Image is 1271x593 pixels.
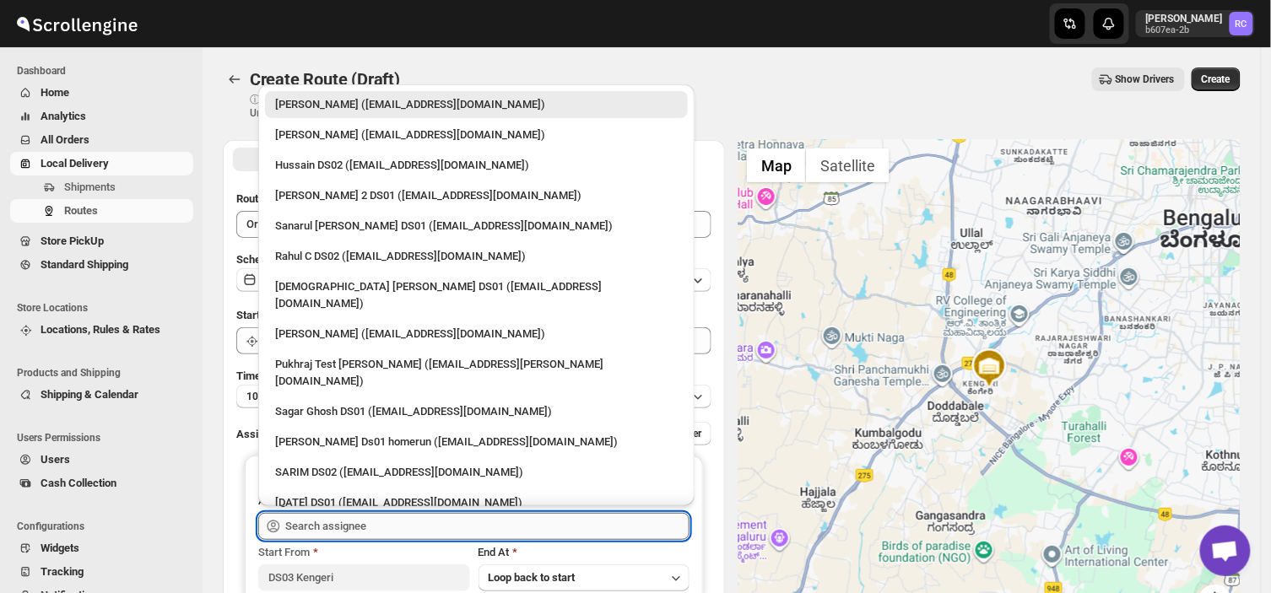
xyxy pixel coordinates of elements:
[275,248,678,265] div: Rahul C DS02 ([EMAIL_ADDRESS][DOMAIN_NAME])
[258,317,695,348] li: Vikas Rathod (lolegiy458@nalwan.com)
[1202,73,1230,86] span: Create
[17,431,194,445] span: Users Permissions
[1136,10,1255,37] button: User menu
[10,318,193,342] button: Locations, Rules & Rates
[1092,67,1185,91] button: Show Drivers
[41,133,89,146] span: All Orders
[236,192,295,205] span: Route Name
[258,425,695,456] li: Sourav Ds01 homerun (bamij29633@eluxeer.com)
[479,544,690,561] div: End At
[41,453,70,466] span: Users
[1230,12,1253,35] span: Rahul Chopra
[258,91,695,118] li: Rahul Chopra (pukhraj@home-run.co)
[258,395,695,425] li: Sagar Ghosh DS01 (loneyoj483@downlor.com)
[275,464,678,481] div: SARIM DS02 ([EMAIL_ADDRESS][DOMAIN_NAME])
[1146,12,1223,25] p: [PERSON_NAME]
[275,326,678,342] div: [PERSON_NAME] ([EMAIL_ADDRESS][DOMAIN_NAME])
[10,128,193,152] button: All Orders
[41,110,86,122] span: Analytics
[250,93,516,120] p: ⓘ Shipments can also be added from Shipments menu Unrouted tab
[236,211,711,238] input: Eg: Bengaluru Route
[1146,25,1223,35] p: b607ea-2b
[246,390,297,403] span: 10 minutes
[275,356,678,390] div: Pukhraj Test [PERSON_NAME] ([EMAIL_ADDRESS][PERSON_NAME][DOMAIN_NAME])
[17,366,194,380] span: Products and Shipping
[10,105,193,128] button: Analytics
[10,383,193,407] button: Shipping & Calendar
[236,253,304,266] span: Scheduled for
[64,181,116,193] span: Shipments
[41,157,109,170] span: Local Delivery
[17,301,194,315] span: Store Locations
[275,278,678,312] div: [DEMOGRAPHIC_DATA] [PERSON_NAME] DS01 ([EMAIL_ADDRESS][DOMAIN_NAME])
[275,187,678,204] div: [PERSON_NAME] 2 DS01 ([EMAIL_ADDRESS][DOMAIN_NAME])
[258,179,695,209] li: Ali Husain 2 DS01 (petec71113@advitize.com)
[275,96,678,113] div: [PERSON_NAME] ([EMAIL_ADDRESS][DOMAIN_NAME])
[1200,526,1251,576] a: Open chat
[41,235,104,247] span: Store PickUp
[1116,73,1175,86] span: Show Drivers
[10,199,193,223] button: Routes
[41,323,160,336] span: Locations, Rules & Rates
[10,560,193,584] button: Tracking
[258,240,695,270] li: Rahul C DS02 (rahul.chopra@home-run.co)
[258,546,310,558] span: Start From
[41,542,79,554] span: Widgets
[10,448,193,472] button: Users
[250,69,400,89] span: Create Route (Draft)
[258,209,695,240] li: Sanarul Haque DS01 (fefifag638@adosnan.com)
[275,127,678,143] div: [PERSON_NAME] ([EMAIL_ADDRESS][DOMAIN_NAME])
[258,456,695,486] li: SARIM DS02 (xititor414@owlny.com)
[223,67,246,91] button: Routes
[233,148,473,171] button: All Route Options
[275,218,678,235] div: Sanarul [PERSON_NAME] DS01 ([EMAIL_ADDRESS][DOMAIN_NAME])
[1236,19,1247,30] text: RC
[236,268,711,292] button: [DATE]|[DATE]
[236,369,305,382] span: Time Per Stop
[41,388,138,401] span: Shipping & Calendar
[64,204,98,217] span: Routes
[747,148,806,182] button: Show street map
[489,571,576,584] span: Loop back to start
[41,258,128,271] span: Standard Shipping
[41,86,69,99] span: Home
[275,494,678,511] div: [DATE] DS01 ([EMAIL_ADDRESS][DOMAIN_NAME])
[806,148,890,182] button: Show satellite imagery
[17,64,194,78] span: Dashboard
[258,348,695,395] li: Pukhraj Test Grewal (lesogip197@pariag.com)
[275,434,678,450] div: [PERSON_NAME] Ds01 homerun ([EMAIL_ADDRESS][DOMAIN_NAME])
[258,270,695,317] li: Islam Laskar DS01 (vixib74172@ikowat.com)
[258,148,695,179] li: Hussain DS02 (jarav60351@abatido.com)
[275,157,678,174] div: Hussain DS02 ([EMAIL_ADDRESS][DOMAIN_NAME])
[41,477,116,489] span: Cash Collection
[10,472,193,495] button: Cash Collection
[10,81,193,105] button: Home
[236,309,370,321] span: Start Location (Warehouse)
[10,536,193,560] button: Widgets
[258,486,695,516] li: Raja DS01 (gasecig398@owlny.com)
[479,564,690,591] button: Loop back to start
[14,3,140,45] img: ScrollEngine
[1192,67,1241,91] button: Create
[17,520,194,533] span: Configurations
[10,175,193,199] button: Shipments
[236,385,711,408] button: 10 minutes
[41,565,84,578] span: Tracking
[258,118,695,148] li: Mujakkir Benguli (voweh79617@daypey.com)
[285,513,690,540] input: Search assignee
[236,428,282,440] span: Assign to
[275,403,678,420] div: Sagar Ghosh DS01 ([EMAIL_ADDRESS][DOMAIN_NAME])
